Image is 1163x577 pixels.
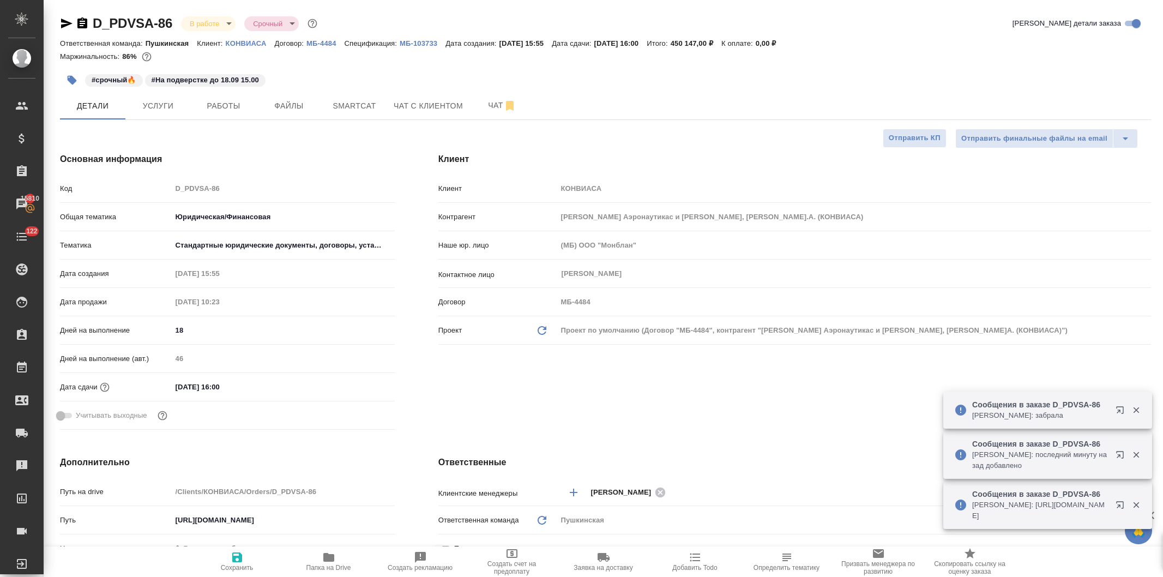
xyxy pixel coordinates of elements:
a: МБ-103733 [400,38,445,47]
span: 15810 [14,193,46,204]
p: Ответственная команда [438,515,519,526]
p: 0,00 ₽ [756,39,785,47]
button: Сохранить [191,546,283,577]
input: ✎ Введи что-нибудь [172,322,395,338]
p: Дата сдачи: [552,39,594,47]
span: Заявка на доставку [574,564,632,572]
span: срочный🔥 [84,75,144,84]
input: Пустое поле [557,294,1151,310]
p: Направление услуг [60,543,172,554]
p: Сообщения в заказе D_PDVSA-86 [972,399,1108,410]
span: Проектная группа [454,543,514,554]
p: Дата создания: [445,39,499,47]
button: Отправить КП [883,129,947,148]
button: Заявка на доставку [558,546,649,577]
p: [PERSON_NAME]: последний минуту назад добавлено [972,449,1108,471]
p: Дней на выполнение (авт.) [60,353,172,364]
p: Код [60,183,172,194]
button: Выбери, если сб и вс нужно считать рабочими днями для выполнения заказа. [155,408,170,423]
div: ✎ Введи что-нибудь [176,543,382,554]
p: Дата создания [60,268,172,279]
p: МБ-4484 [306,39,344,47]
button: В работе [186,19,222,28]
p: Пушкинская [146,39,197,47]
span: Smartcat [328,99,381,113]
button: Открыть в новой вкладке [1109,494,1135,520]
span: [PERSON_NAME] [591,487,658,498]
button: Добавить Todo [649,546,741,577]
input: Пустое поле [557,181,1151,196]
button: Добавить тэг [60,68,84,92]
p: [DATE] 15:55 [499,39,552,47]
p: Спецификация: [345,39,400,47]
button: Открыть в новой вкладке [1109,444,1135,470]
p: #срочный🔥 [92,75,136,86]
span: Чат [476,99,528,112]
p: [PERSON_NAME]: забрала [972,410,1108,421]
p: Сообщения в заказе D_PDVSA-86 [972,438,1108,449]
p: Сообщения в заказе D_PDVSA-86 [972,489,1108,500]
p: Путь [60,515,172,526]
p: Дата продажи [60,297,172,308]
p: Тематика [60,240,172,251]
p: #На подверстке до 18.09 15.00 [152,75,259,86]
p: Клиент [438,183,557,194]
p: Ответственная команда: [60,39,146,47]
button: 54128.24 RUB; [140,50,154,64]
input: Пустое поле [172,294,267,310]
span: Отправить финальные файлы на email [961,133,1107,145]
span: Создать рекламацию [388,564,453,572]
div: split button [955,129,1138,148]
span: Призвать менеджера по развитию [839,560,918,575]
button: Создать счет на предоплату [466,546,558,577]
span: На подверстке до 18.09 15.00 [144,75,267,84]
button: Папка на Drive [283,546,375,577]
button: Скопировать ссылку для ЯМессенджера [60,17,73,30]
div: ✎ Введи что-нибудь [172,539,395,558]
p: Дней на выполнение [60,325,172,336]
span: Добавить Todo [672,564,717,572]
span: Услуги [132,99,184,113]
button: Закрыть [1125,450,1147,460]
p: МБ-103733 [400,39,445,47]
span: Отправить КП [889,132,941,145]
p: Клиент: [197,39,225,47]
button: Создать рекламацию [375,546,466,577]
div: Проект по умолчанию (Договор "МБ-4484", контрагент "[PERSON_NAME] Аэронаутикас и [PERSON_NAME], [... [557,321,1151,340]
button: Закрыть [1125,500,1147,510]
span: Определить тематику [754,564,819,572]
span: Сохранить [221,564,254,572]
p: Итого: [647,39,670,47]
span: Чат с клиентом [394,99,463,113]
input: Пустое поле [557,209,1151,225]
button: Добавить менеджера [561,479,587,506]
input: Пустое поле [172,181,395,196]
button: Открыть в новой вкладке [1109,399,1135,425]
a: КОНВИАСА [226,38,275,47]
p: [DATE] 16:00 [594,39,647,47]
span: Создать счет на предоплату [473,560,551,575]
span: Учитывать выходные [76,410,147,421]
span: Детали [67,99,119,113]
span: 122 [20,226,44,237]
h4: Основная информация [60,153,395,166]
p: Контрагент [438,212,557,223]
button: Скопировать ссылку [76,17,89,30]
a: D_PDVSA-86 [93,16,172,31]
button: Определить тематику [741,546,833,577]
p: Наше юр. лицо [438,240,557,251]
p: Общая тематика [60,212,172,223]
input: ✎ Введи что-нибудь [172,379,267,395]
div: Стандартные юридические документы, договоры, уставы [172,236,395,255]
p: К оплате: [721,39,756,47]
h4: Клиент [438,153,1151,166]
p: Дата сдачи [60,382,98,393]
h4: Дополнительно [60,456,395,469]
p: Договор [438,297,557,308]
p: Проект [438,325,462,336]
div: В работе [181,16,236,31]
div: Юридическая/Финансовая [172,208,395,226]
p: [PERSON_NAME]: [URL][DOMAIN_NAME] [972,500,1108,521]
a: 15810 [3,190,41,218]
span: Файлы [263,99,315,113]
